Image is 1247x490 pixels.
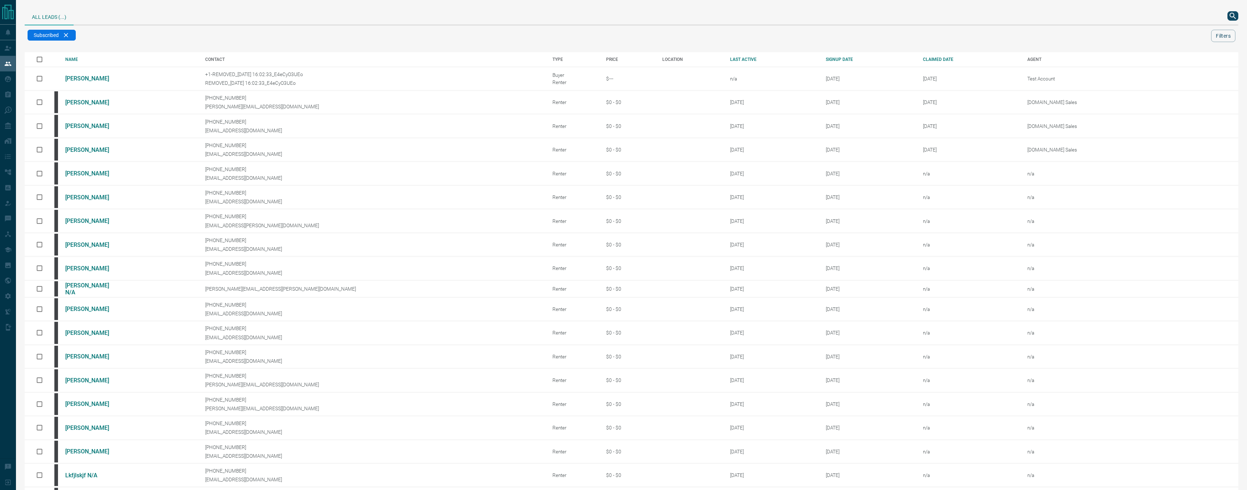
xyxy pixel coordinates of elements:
[606,377,651,383] div: $0 - $0
[205,477,542,482] p: [EMAIL_ADDRESS][DOMAIN_NAME]
[205,246,542,252] p: [EMAIL_ADDRESS][DOMAIN_NAME]
[826,194,912,200] div: October 12th 2008, 3:01:27 PM
[54,234,58,256] div: mrloft.ca
[923,377,1016,383] div: n/a
[826,76,912,82] div: September 1st 2015, 9:13:21 AM
[205,223,542,228] p: [EMAIL_ADDRESS][PERSON_NAME][DOMAIN_NAME]
[65,122,120,129] a: [PERSON_NAME]
[552,377,595,383] div: Renter
[923,76,1016,82] div: April 29th 2025, 4:45:30 PM
[826,218,912,224] div: October 13th 2008, 7:44:16 PM
[1027,57,1238,62] div: AGENT
[205,302,542,308] p: [PHONE_NUMBER]
[54,346,58,367] div: mrloft.ca
[205,237,542,243] p: [PHONE_NUMBER]
[54,322,58,344] div: mrloft.ca
[1027,306,1118,312] p: n/a
[1027,76,1118,82] p: Test Account
[923,242,1016,248] div: n/a
[65,99,120,106] a: [PERSON_NAME]
[205,286,542,292] p: [PERSON_NAME][EMAIL_ADDRESS][PERSON_NAME][DOMAIN_NAME]
[205,166,542,172] p: [PHONE_NUMBER]
[552,147,595,153] div: Renter
[1027,147,1118,153] p: [DOMAIN_NAME] Sales
[923,123,1016,129] div: February 19th 2025, 2:37:44 PM
[205,420,542,426] p: [PHONE_NUMBER]
[65,424,120,431] a: [PERSON_NAME]
[730,377,815,383] div: [DATE]
[923,472,1016,478] div: n/a
[606,401,651,407] div: $0 - $0
[65,57,195,62] div: NAME
[923,218,1016,224] div: n/a
[1027,123,1118,129] p: [DOMAIN_NAME] Sales
[1027,354,1118,360] p: n/a
[205,397,542,403] p: [PHONE_NUMBER]
[923,449,1016,454] div: n/a
[826,377,912,383] div: October 16th 2008, 2:53:28 PM
[826,354,912,360] div: October 16th 2008, 2:47:36 PM
[730,401,815,407] div: [DATE]
[826,449,912,454] div: October 19th 2008, 8:19:32 PM
[205,335,542,340] p: [EMAIL_ADDRESS][DOMAIN_NAME]
[923,306,1016,312] div: n/a
[65,241,120,248] a: [PERSON_NAME]
[826,147,912,153] div: October 12th 2008, 6:29:44 AM
[205,151,542,157] p: [EMAIL_ADDRESS][DOMAIN_NAME]
[65,329,120,336] a: [PERSON_NAME]
[606,76,651,82] div: $---
[606,99,651,105] div: $0 - $0
[923,147,1016,153] div: February 19th 2025, 2:37:44 PM
[1027,472,1118,478] p: n/a
[205,190,542,196] p: [PHONE_NUMBER]
[552,265,595,271] div: Renter
[205,213,542,219] p: [PHONE_NUMBER]
[730,218,815,224] div: [DATE]
[730,354,815,360] div: [DATE]
[730,171,815,177] div: [DATE]
[205,199,542,204] p: [EMAIL_ADDRESS][DOMAIN_NAME]
[923,99,1016,105] div: February 19th 2025, 2:37:44 PM
[923,57,1016,62] div: CLAIMED DATE
[1027,401,1118,407] p: n/a
[205,175,542,181] p: [EMAIL_ADDRESS][DOMAIN_NAME]
[65,306,120,312] a: [PERSON_NAME]
[205,80,542,86] p: REMOVED_[DATE] 16:02:33_E4eCyO3UEo
[606,354,651,360] div: $0 - $0
[826,123,912,129] div: October 11th 2008, 5:41:37 PM
[1027,449,1118,454] p: n/a
[552,354,595,360] div: Renter
[923,194,1016,200] div: n/a
[552,449,595,454] div: Renter
[730,425,815,431] div: [DATE]
[205,468,542,474] p: [PHONE_NUMBER]
[826,401,912,407] div: October 17th 2008, 10:09:07 PM
[1027,265,1118,271] p: n/a
[205,358,542,364] p: [EMAIL_ADDRESS][DOMAIN_NAME]
[826,57,912,62] div: SIGNUP DATE
[54,417,58,439] div: mrloft.ca
[1027,194,1118,200] p: n/a
[54,257,58,279] div: mrloft.ca
[65,400,120,407] a: [PERSON_NAME]
[1027,99,1118,105] p: [DOMAIN_NAME] Sales
[28,30,76,41] div: Subscribed
[552,72,595,78] div: Buyer
[730,286,815,292] div: [DATE]
[54,441,58,462] div: mrloft.ca
[606,218,651,224] div: $0 - $0
[1027,286,1118,292] p: n/a
[923,286,1016,292] div: n/a
[1027,171,1118,177] p: n/a
[205,142,542,148] p: [PHONE_NUMBER]
[606,330,651,336] div: $0 - $0
[730,57,815,62] div: LAST ACTIVE
[606,57,651,62] div: PRICE
[730,242,815,248] div: [DATE]
[54,91,58,113] div: mrloft.ca
[1027,218,1118,224] p: n/a
[205,444,542,450] p: [PHONE_NUMBER]
[205,373,542,379] p: [PHONE_NUMBER]
[552,79,595,85] div: Renter
[606,194,651,200] div: $0 - $0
